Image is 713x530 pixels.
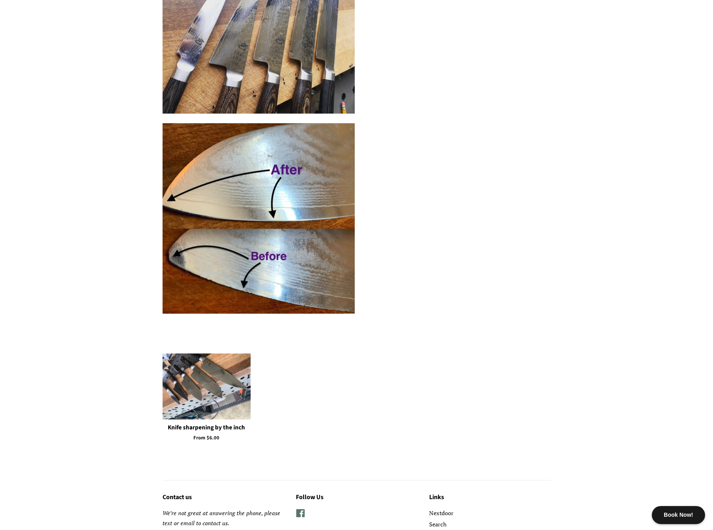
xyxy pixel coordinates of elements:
[429,509,454,517] a: Nextdoor
[163,434,251,442] p: From $6.00
[163,423,251,432] p: Knife sharpening by the inch
[652,506,705,524] div: Book Now!
[163,492,284,503] h3: Contact us
[163,353,251,419] img: Knife sharpening by the inch
[429,492,550,503] h3: Links
[296,492,417,503] h3: Follow Us
[163,353,251,456] a: Knife sharpening by the inch Knife sharpening by the inch From $6.00
[163,509,280,527] em: We’re not great at answering the phone, please text or email to contact us.
[429,520,446,528] a: Search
